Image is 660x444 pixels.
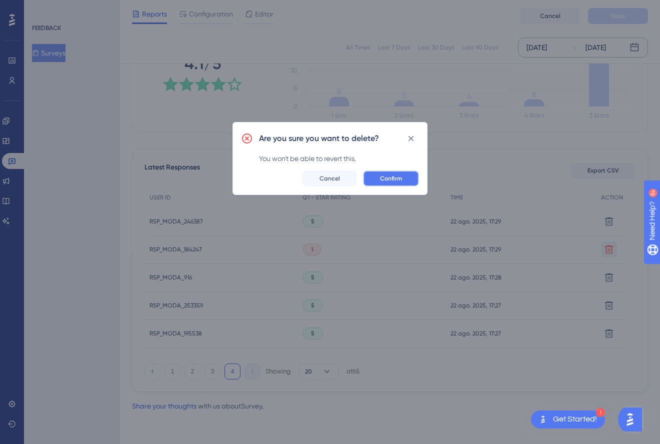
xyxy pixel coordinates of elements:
[319,174,340,182] span: Cancel
[380,174,402,182] span: Confirm
[531,410,605,428] div: Open Get Started! checklist, remaining modules: 1
[537,413,549,425] img: launcher-image-alternative-text
[553,414,597,425] div: Get Started!
[259,132,379,144] h2: Are you sure you want to delete?
[596,408,605,417] div: 1
[23,2,62,14] span: Need Help?
[618,404,648,434] iframe: UserGuiding AI Assistant Launcher
[259,152,419,164] div: You won't be able to revert this.
[68,5,74,13] div: 9+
